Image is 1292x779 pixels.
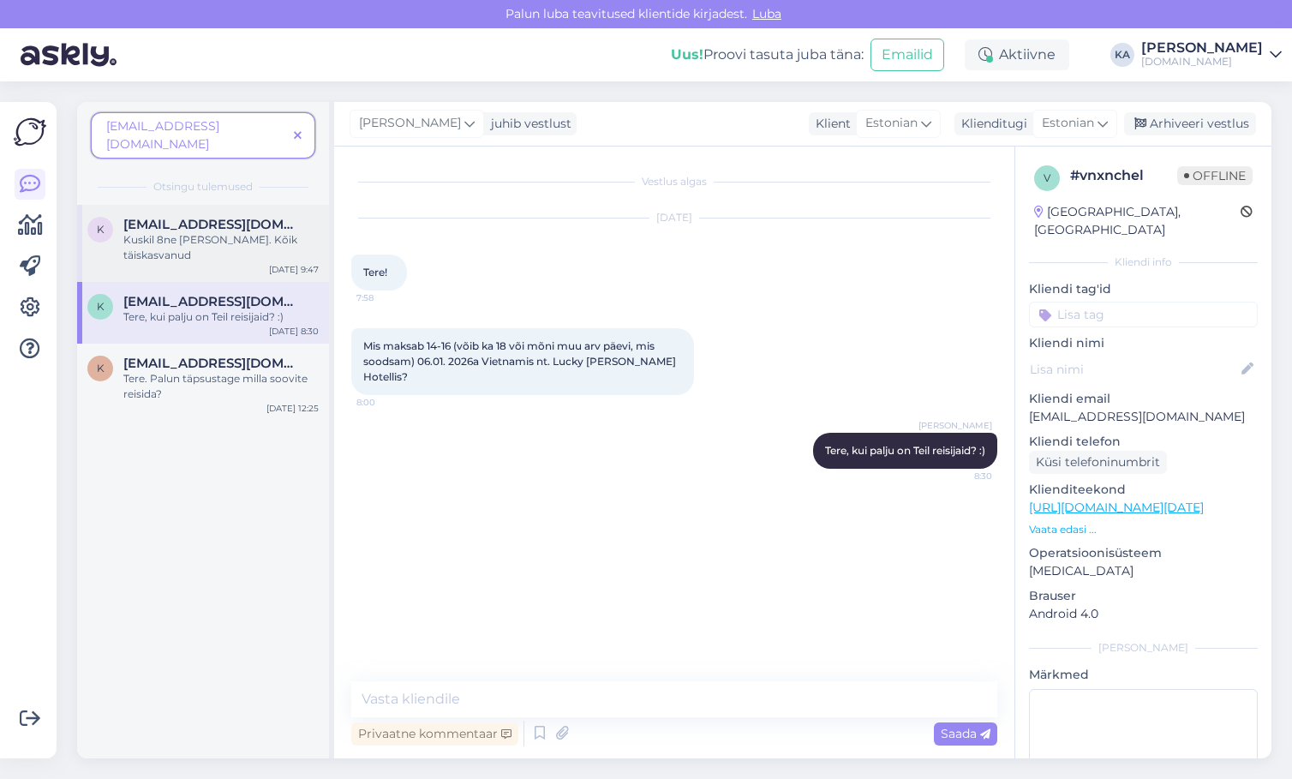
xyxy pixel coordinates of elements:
p: [EMAIL_ADDRESS][DOMAIN_NAME] [1029,408,1258,426]
span: 8:30 [928,470,992,482]
p: Brauser [1029,587,1258,605]
span: Otsingu tulemused [153,179,253,195]
span: Estonian [1042,114,1094,133]
div: Kliendi info [1029,255,1258,270]
span: Saada [941,726,990,741]
div: [PERSON_NAME] [1029,640,1258,656]
p: Operatsioonisüsteem [1029,544,1258,562]
img: Askly Logo [14,116,46,148]
div: Küsi telefoninumbrit [1029,451,1167,474]
div: [PERSON_NAME] [1141,41,1263,55]
p: Vaata edasi ... [1029,522,1258,537]
input: Lisa nimi [1030,360,1238,379]
div: [DATE] [351,210,997,225]
div: Vestlus algas [351,174,997,189]
span: Luba [747,6,787,21]
p: [MEDICAL_DATA] [1029,562,1258,580]
p: Android 4.0 [1029,605,1258,623]
div: Klienditugi [954,115,1027,133]
div: [DATE] 8:30 [269,325,319,338]
button: Emailid [870,39,944,71]
span: [PERSON_NAME] [359,114,461,133]
a: [URL][DOMAIN_NAME][DATE] [1029,500,1204,515]
span: k [97,300,105,313]
div: [DATE] 12:25 [266,402,319,415]
span: [PERSON_NAME] [918,419,992,432]
a: [PERSON_NAME][DOMAIN_NAME] [1141,41,1282,69]
div: [DATE] 9:47 [269,263,319,276]
div: Privaatne kommentaar [351,722,518,746]
p: Kliendi telefon [1029,433,1258,451]
b: Uus! [671,46,703,63]
p: Klienditeekond [1029,481,1258,499]
div: Klient [809,115,851,133]
div: [GEOGRAPHIC_DATA], [GEOGRAPHIC_DATA] [1034,203,1241,239]
div: Aktiivne [965,39,1069,70]
p: Kliendi email [1029,390,1258,408]
span: k [97,362,105,375]
span: Offline [1177,166,1253,185]
span: k [97,223,105,236]
div: Tere. Palun täpsustage milla soovite reisida? [123,371,319,402]
span: [EMAIL_ADDRESS][DOMAIN_NAME] [106,118,219,152]
p: Kliendi tag'id [1029,280,1258,298]
span: kairi.lillmaa@mail.ee [123,217,302,232]
div: KA [1110,43,1134,67]
span: Tere! [363,266,387,279]
span: v [1044,171,1050,184]
span: Tere, kui palju on Teil reisijaid? :) [825,444,985,457]
p: Märkmed [1029,666,1258,684]
div: Arhiveeri vestlus [1124,112,1256,135]
input: Lisa tag [1029,302,1258,327]
div: juhib vestlust [484,115,571,133]
div: Tere, kui palju on Teil reisijaid? :) [123,309,319,325]
span: Estonian [865,114,918,133]
div: [DOMAIN_NAME] [1141,55,1263,69]
div: # vnxnchel [1070,165,1177,186]
span: Mis maksab 14-16 (võib ka 18 või mõni muu arv päevi, mis soodsam) 06.01. 2026a Vietnamis nt. Luck... [363,339,679,383]
div: Kuskil 8ne [PERSON_NAME]. Kõik täiskasvanud [123,232,319,263]
span: kairi.lillmaa@mail.ee [123,294,302,309]
p: Kliendi nimi [1029,334,1258,352]
div: Proovi tasuta juba täna: [671,45,864,65]
span: kairi.lillmaa@mail.ee [123,356,302,371]
span: 8:00 [356,396,421,409]
span: 7:58 [356,291,421,304]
